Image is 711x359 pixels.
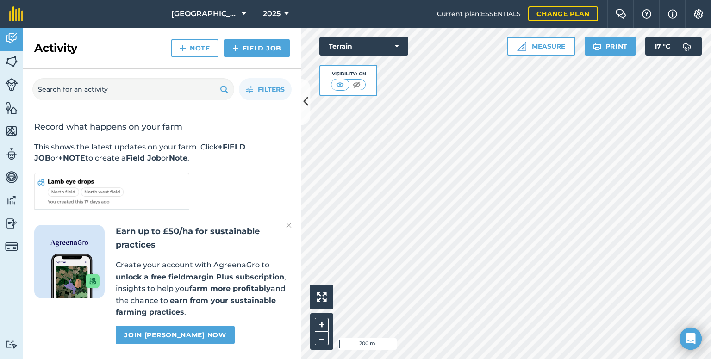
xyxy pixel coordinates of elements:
[668,8,677,19] img: svg+xml;base64,PHN2ZyB4bWxucz0iaHR0cDovL3d3dy53My5vcmcvMjAwMC9zdmciIHdpZHRoPSIxNyIgaGVpZ2h0PSIxNy...
[5,147,18,161] img: svg+xml;base64,PD94bWwgdmVyc2lvbj0iMS4wIiBlbmNvZGluZz0idXRmLTgiPz4KPCEtLSBHZW5lcmF0b3I6IEFkb2JlIE...
[169,154,187,162] strong: Note
[615,9,626,19] img: Two speech bubbles overlapping with the left bubble in the forefront
[258,84,285,94] span: Filters
[5,124,18,138] img: svg+xml;base64,PHN2ZyB4bWxucz0iaHR0cDovL3d3dy53My5vcmcvMjAwMC9zdmciIHdpZHRoPSI1NiIgaGVpZ2h0PSI2MC...
[507,37,575,56] button: Measure
[224,39,290,57] a: Field Job
[116,326,234,344] a: Join [PERSON_NAME] now
[232,43,239,54] img: svg+xml;base64,PHN2ZyB4bWxucz0iaHR0cDovL3d3dy53My5vcmcvMjAwMC9zdmciIHdpZHRoPSIxNCIgaGVpZ2h0PSIyNC...
[319,37,408,56] button: Terrain
[5,31,18,45] img: svg+xml;base64,PD94bWwgdmVyc2lvbj0iMS4wIiBlbmNvZGluZz0idXRmLTgiPz4KPCEtLSBHZW5lcmF0b3I6IEFkb2JlIE...
[180,43,186,54] img: svg+xml;base64,PHN2ZyB4bWxucz0iaHR0cDovL3d3dy53My5vcmcvMjAwMC9zdmciIHdpZHRoPSIxNCIgaGVpZ2h0PSIyNC...
[517,42,526,51] img: Ruler icon
[51,254,100,298] img: Screenshot of the Gro app
[9,6,23,21] img: fieldmargin Logo
[5,240,18,253] img: svg+xml;base64,PD94bWwgdmVyc2lvbj0iMS4wIiBlbmNvZGluZz0idXRmLTgiPz4KPCEtLSBHZW5lcmF0b3I6IEFkb2JlIE...
[585,37,636,56] button: Print
[34,41,77,56] h2: Activity
[641,9,652,19] img: A question mark icon
[437,9,521,19] span: Current plan : ESSENTIALS
[171,39,218,57] a: Note
[331,70,366,78] div: Visibility: On
[678,37,696,56] img: svg+xml;base64,PD94bWwgdmVyc2lvbj0iMS4wIiBlbmNvZGluZz0idXRmLTgiPz4KPCEtLSBHZW5lcmF0b3I6IEFkb2JlIE...
[693,9,704,19] img: A cog icon
[5,193,18,207] img: svg+xml;base64,PD94bWwgdmVyc2lvbj0iMS4wIiBlbmNvZGluZz0idXRmLTgiPz4KPCEtLSBHZW5lcmF0b3I6IEFkb2JlIE...
[116,272,284,281] strong: unlock a free fieldmargin Plus subscription
[58,154,85,162] strong: +NOTE
[655,37,670,56] span: 17 ° C
[126,154,161,162] strong: Field Job
[189,284,271,293] strong: farm more profitably
[32,78,234,100] input: Search for an activity
[645,37,702,56] button: 17 °C
[5,101,18,115] img: svg+xml;base64,PHN2ZyB4bWxucz0iaHR0cDovL3d3dy53My5vcmcvMjAwMC9zdmciIHdpZHRoPSI1NiIgaGVpZ2h0PSI2MC...
[317,292,327,302] img: Four arrows, one pointing top left, one top right, one bottom right and the last bottom left
[34,121,290,132] h2: Record what happens on your farm
[593,41,602,52] img: svg+xml;base64,PHN2ZyB4bWxucz0iaHR0cDovL3d3dy53My5vcmcvMjAwMC9zdmciIHdpZHRoPSIxOSIgaGVpZ2h0PSIyNC...
[5,55,18,68] img: svg+xml;base64,PHN2ZyB4bWxucz0iaHR0cDovL3d3dy53My5vcmcvMjAwMC9zdmciIHdpZHRoPSI1NiIgaGVpZ2h0PSI2MC...
[263,8,281,19] span: 2025
[315,332,329,345] button: –
[116,296,276,317] strong: earn from your sustainable farming practices
[239,78,292,100] button: Filters
[5,217,18,230] img: svg+xml;base64,PD94bWwgdmVyc2lvbj0iMS4wIiBlbmNvZGluZz0idXRmLTgiPz4KPCEtLSBHZW5lcmF0b3I6IEFkb2JlIE...
[220,84,229,95] img: svg+xml;base64,PHN2ZyB4bWxucz0iaHR0cDovL3d3dy53My5vcmcvMjAwMC9zdmciIHdpZHRoPSIxOSIgaGVpZ2h0PSIyNC...
[116,259,290,318] p: Create your account with AgreenaGro to , insights to help you and the chance to .
[528,6,598,21] a: Change plan
[334,80,346,89] img: svg+xml;base64,PHN2ZyB4bWxucz0iaHR0cDovL3d3dy53My5vcmcvMjAwMC9zdmciIHdpZHRoPSI1MCIgaGVpZ2h0PSI0MC...
[5,78,18,91] img: svg+xml;base64,PD94bWwgdmVyc2lvbj0iMS4wIiBlbmNvZGluZz0idXRmLTgiPz4KPCEtLSBHZW5lcmF0b3I6IEFkb2JlIE...
[34,142,290,164] p: This shows the latest updates on your farm. Click or to create a or .
[116,225,290,252] h2: Earn up to £50/ha for sustainable practices
[351,80,362,89] img: svg+xml;base64,PHN2ZyB4bWxucz0iaHR0cDovL3d3dy53My5vcmcvMjAwMC9zdmciIHdpZHRoPSI1MCIgaGVpZ2h0PSI0MC...
[5,340,18,349] img: svg+xml;base64,PD94bWwgdmVyc2lvbj0iMS4wIiBlbmNvZGluZz0idXRmLTgiPz4KPCEtLSBHZW5lcmF0b3I6IEFkb2JlIE...
[5,170,18,184] img: svg+xml;base64,PD94bWwgdmVyc2lvbj0iMS4wIiBlbmNvZGluZz0idXRmLTgiPz4KPCEtLSBHZW5lcmF0b3I6IEFkb2JlIE...
[286,220,292,231] img: svg+xml;base64,PHN2ZyB4bWxucz0iaHR0cDovL3d3dy53My5vcmcvMjAwMC9zdmciIHdpZHRoPSIyMiIgaGVpZ2h0PSIzMC...
[171,8,238,19] span: [GEOGRAPHIC_DATA]
[315,318,329,332] button: +
[680,328,702,350] div: Open Intercom Messenger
